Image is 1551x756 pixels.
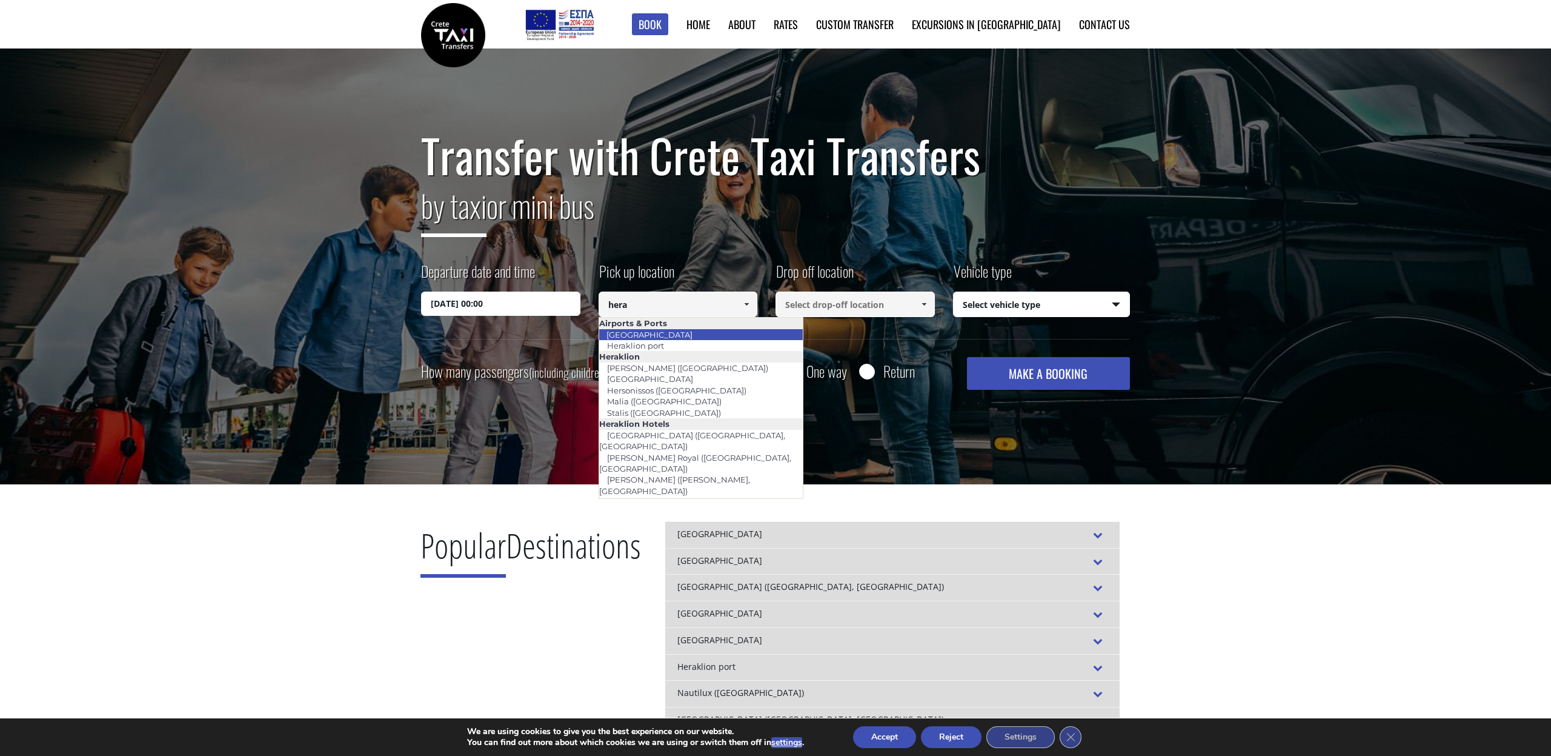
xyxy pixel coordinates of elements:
div: Nautilux ([GEOGRAPHIC_DATA]) [665,680,1120,707]
small: (including children) [529,363,607,381]
label: How many passengers ? [421,357,614,387]
a: Stalis ([GEOGRAPHIC_DATA]) [599,404,729,421]
h2: or mini bus [421,181,1130,246]
a: [PERSON_NAME] Royal ([GEOGRAPHIC_DATA], [GEOGRAPHIC_DATA]) [599,449,791,477]
img: Crete Taxi Transfers | Safe Taxi Transfer Services from to Heraklion Airport, Chania Airport, Ret... [421,3,485,67]
input: Select drop-off location [775,292,935,317]
a: [GEOGRAPHIC_DATA] [599,326,700,343]
a: About [728,16,756,32]
label: Return [883,364,915,379]
a: Rates [774,16,798,32]
img: e-bannersEUERDF180X90.jpg [523,6,596,42]
label: Drop off location [775,261,854,292]
button: Reject [921,726,981,748]
a: Crete Taxi Transfers | Safe Taxi Transfer Services from to Heraklion Airport, Chania Airport, Ret... [421,27,485,40]
a: Custom Transfer [816,16,894,32]
div: [GEOGRAPHIC_DATA] ([GEOGRAPHIC_DATA], [GEOGRAPHIC_DATA]) [665,707,1120,734]
input: Select pickup location [599,292,758,317]
a: Excursions in [GEOGRAPHIC_DATA] [912,16,1061,32]
a: Heraklion port [599,337,672,354]
div: Heraklion port [665,654,1120,681]
a: [PERSON_NAME] ([GEOGRAPHIC_DATA]) [599,360,776,376]
span: Popular [420,522,506,578]
label: One way [806,364,847,379]
button: settings [771,737,802,748]
li: Heraklion [599,351,803,362]
a: [GEOGRAPHIC_DATA] ([GEOGRAPHIC_DATA], [GEOGRAPHIC_DATA]) [599,427,785,455]
span: Select vehicle type [954,292,1130,318]
a: [PERSON_NAME] ([PERSON_NAME], [GEOGRAPHIC_DATA]) [599,471,750,499]
a: Hersonissos ([GEOGRAPHIC_DATA]) [599,382,754,399]
a: [GEOGRAPHIC_DATA] [599,370,701,387]
a: Home [686,16,710,32]
li: Airports & Ports [599,318,803,329]
button: Accept [853,726,916,748]
div: [GEOGRAPHIC_DATA] [665,521,1120,548]
a: Book [632,13,668,36]
label: Pick up location [599,261,674,292]
button: MAKE A BOOKING [967,357,1130,390]
li: Heraklion Hotels [599,418,803,429]
div: [GEOGRAPHIC_DATA] ([GEOGRAPHIC_DATA], [GEOGRAPHIC_DATA]) [665,574,1120,601]
div: [GEOGRAPHIC_DATA] [665,627,1120,654]
button: Settings [986,726,1055,748]
h2: Destinations [420,521,641,587]
label: Departure date and time [421,261,535,292]
div: [GEOGRAPHIC_DATA] [665,548,1120,575]
h1: Transfer with Crete Taxi Transfers [421,130,1130,181]
a: Show All Items [914,292,934,317]
a: Contact us [1079,16,1130,32]
a: Malia ([GEOGRAPHIC_DATA]) [599,393,729,410]
button: Close GDPR Cookie Banner [1060,726,1081,748]
p: You can find out more about which cookies we are using or switch them off in . [467,737,804,748]
div: [GEOGRAPHIC_DATA] [665,601,1120,627]
p: We are using cookies to give you the best experience on our website. [467,726,804,737]
label: Vehicle type [953,261,1012,292]
span: by taxi [421,182,487,237]
a: Show All Items [737,292,757,317]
